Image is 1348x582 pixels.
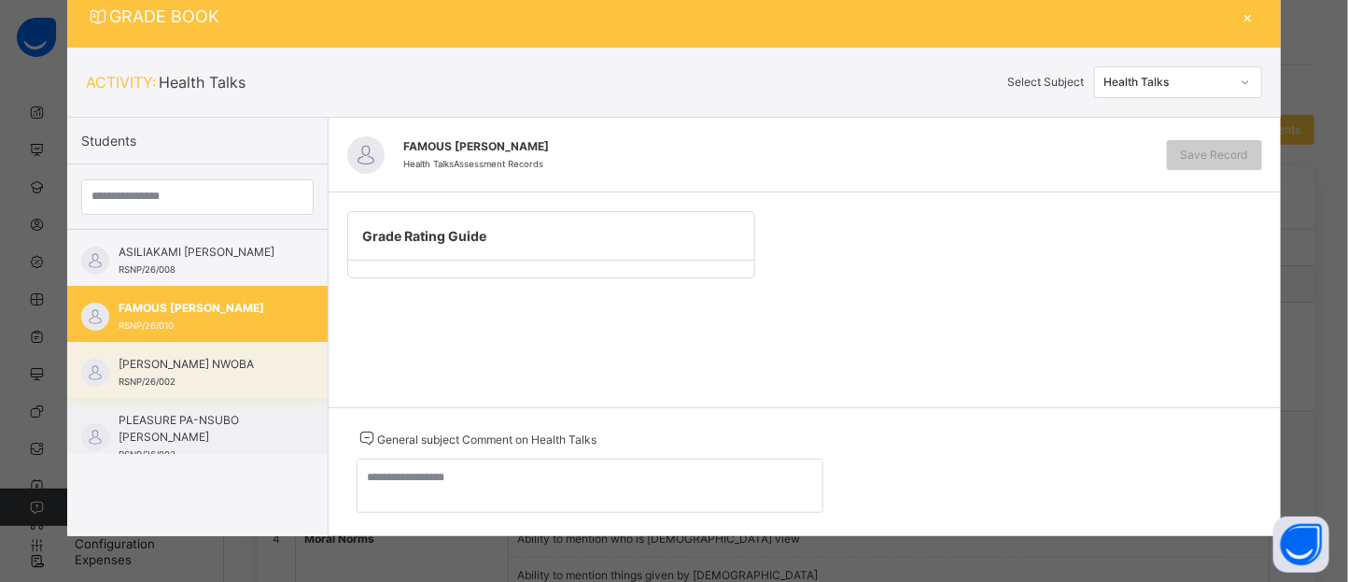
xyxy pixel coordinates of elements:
[1104,74,1231,91] div: Health Talks
[119,356,286,373] span: [PERSON_NAME] NWOBA
[362,226,740,246] span: Grade Rating Guide
[119,300,286,317] span: FAMOUS [PERSON_NAME]
[347,136,385,174] img: default.svg
[119,264,176,275] span: RSNP/26/008
[119,412,286,446] span: PLEASURE PA-NSUBO [PERSON_NAME]
[1234,4,1262,29] div: ×
[1181,147,1248,163] span: Save Record
[159,73,246,92] span: Health Talks
[119,320,174,331] span: RSNP/26/010
[1008,74,1085,91] div: Select Subject
[403,159,543,169] span: Health Talks Assessment Records
[81,359,109,387] img: default.svg
[403,138,1148,155] span: FAMOUS [PERSON_NAME]
[119,449,176,460] span: RSNP/26/003
[1273,517,1329,573] button: Open asap
[86,4,1234,29] span: GRADE BOOK
[81,303,109,331] img: default.svg
[81,131,136,150] span: Students
[119,244,286,261] span: ASILIAKAMI [PERSON_NAME]
[357,427,823,449] span: General subject Comment on Health Talks
[81,423,109,451] img: default.svg
[86,73,156,92] span: ACTIVITY :
[81,247,109,275] img: default.svg
[119,376,176,387] span: RSNP/26/002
